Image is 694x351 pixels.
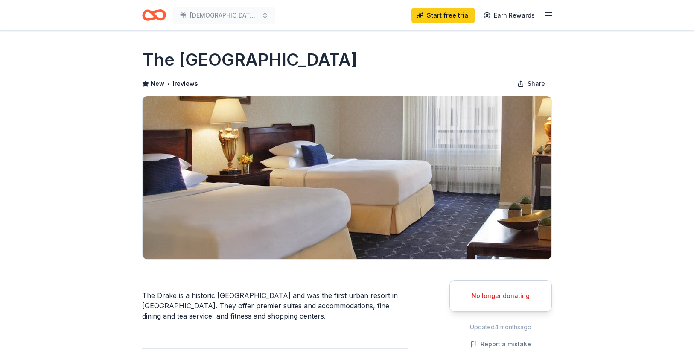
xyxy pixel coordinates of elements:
span: Share [528,79,545,89]
img: Image for The Drake Hotel [143,96,551,259]
div: Updated 4 months ago [449,322,552,332]
span: [DEMOGRAPHIC_DATA] Lights - A Red Carpet Affair [190,10,258,20]
div: No longer donating [460,291,541,301]
span: • [167,80,170,87]
a: Home [142,5,166,25]
div: The Drake is a historic [GEOGRAPHIC_DATA] and was the first urban resort in [GEOGRAPHIC_DATA]. Th... [142,290,408,321]
span: New [151,79,164,89]
button: Report a mistake [470,339,531,349]
a: Start free trial [411,8,475,23]
button: Share [510,75,552,92]
a: Earn Rewards [478,8,540,23]
button: 1reviews [172,79,198,89]
button: [DEMOGRAPHIC_DATA] Lights - A Red Carpet Affair [173,7,275,24]
h1: The [GEOGRAPHIC_DATA] [142,48,357,72]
